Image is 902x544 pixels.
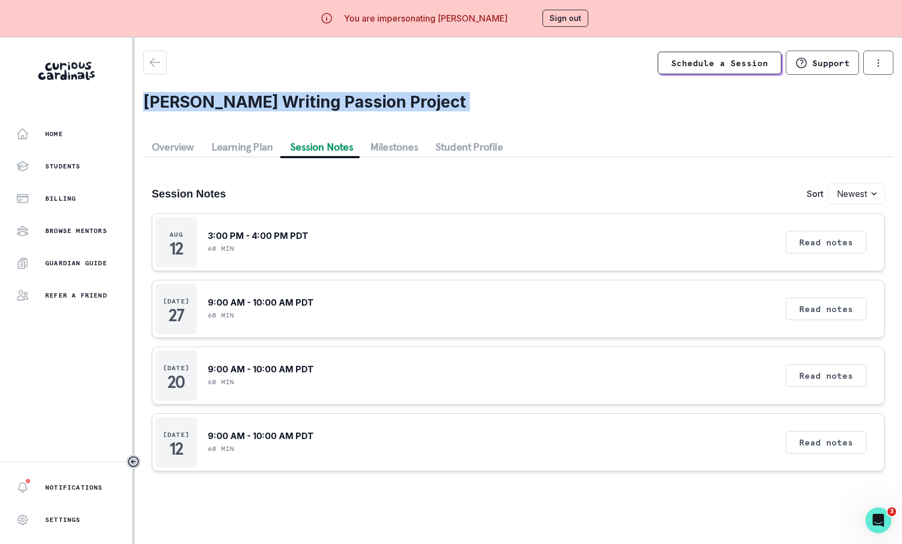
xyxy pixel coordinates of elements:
p: [DATE] [163,430,189,439]
p: Support [812,58,850,68]
button: Read notes [786,298,866,320]
button: Read notes [786,231,866,253]
button: Session Notes [281,137,362,157]
p: Aug [170,230,183,239]
p: Home [45,130,63,138]
h3: Session Notes [152,187,226,200]
p: 20 [167,377,185,387]
button: Toggle sidebar [126,455,140,469]
button: Milestones [362,137,427,157]
p: Students [45,162,81,171]
p: 3:00 PM - 4:00 PM PDT [208,229,308,242]
button: options [863,51,893,75]
button: Learning Plan [203,137,282,157]
p: 9:00 AM - 10:00 AM PDT [208,363,314,376]
p: Browse Mentors [45,227,107,235]
p: 60 min [208,311,234,320]
p: 12 [170,443,183,454]
p: 9:00 AM - 10:00 AM PDT [208,296,314,309]
p: [DATE] [163,297,189,306]
span: 3 [887,507,896,516]
p: 27 [168,310,184,321]
button: Read notes [786,431,866,454]
a: Schedule a Session [658,52,781,74]
p: 60 min [208,244,234,253]
img: Curious Cardinals Logo [38,62,95,80]
p: Notifications [45,483,103,492]
button: Overview [143,137,203,157]
p: Refer a friend [45,291,107,300]
p: Billing [45,194,76,203]
button: Student Profile [427,137,511,157]
button: Read notes [786,364,866,387]
button: Sign out [542,10,588,27]
p: 9:00 AM - 10:00 AM PDT [208,429,314,442]
p: You are impersonating [PERSON_NAME] [344,12,508,25]
p: [DATE] [163,364,189,372]
p: Guardian Guide [45,259,107,267]
p: Sort [807,187,823,200]
h2: [PERSON_NAME] Writing Passion Project [143,92,893,111]
p: 60 min [208,444,234,453]
p: 12 [170,243,183,254]
button: Support [786,51,859,75]
p: Settings [45,515,81,524]
p: 60 min [208,378,234,386]
iframe: Intercom live chat [865,507,891,533]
